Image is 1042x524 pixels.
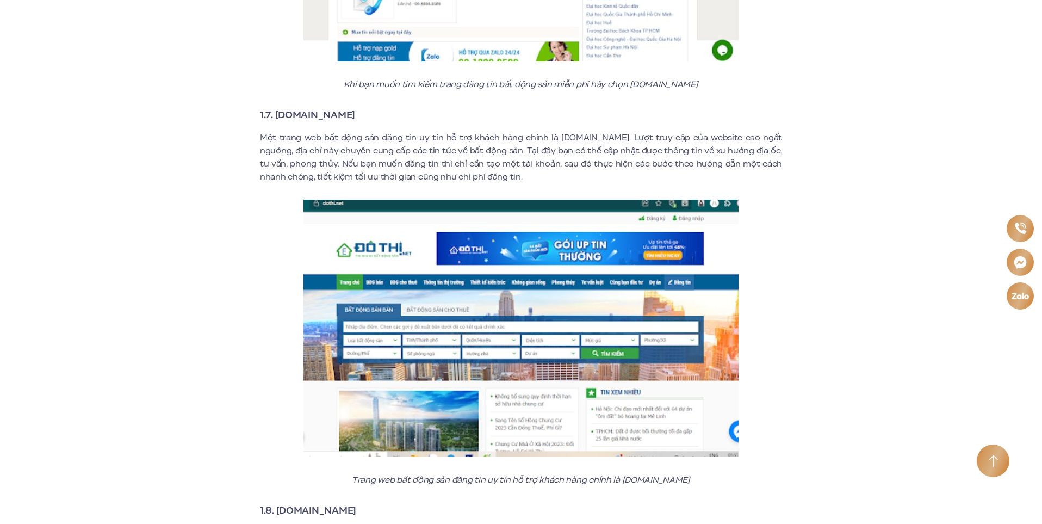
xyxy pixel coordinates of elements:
[1014,256,1027,269] img: Messenger icon
[1011,293,1029,299] img: Zalo icon
[989,455,998,467] img: Arrow icon
[344,78,698,90] em: Khi bạn muốn tìm kiếm trang đăng tin bất động sản miễn phí hãy chọn [DOMAIN_NAME]
[352,474,690,486] em: Trang web bất động sản đăng tin uy tín hỗ trợ khách hàng chính là [DOMAIN_NAME]
[260,108,355,122] strong: 1.7. [DOMAIN_NAME]
[260,131,782,183] p: Một trang web bất động sản đăng tin uy tín hỗ trợ khách hàng chính là [DOMAIN_NAME]. Lượt truy cậ...
[1014,223,1026,234] img: Phone icon
[260,503,356,517] strong: 1.8. [DOMAIN_NAME]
